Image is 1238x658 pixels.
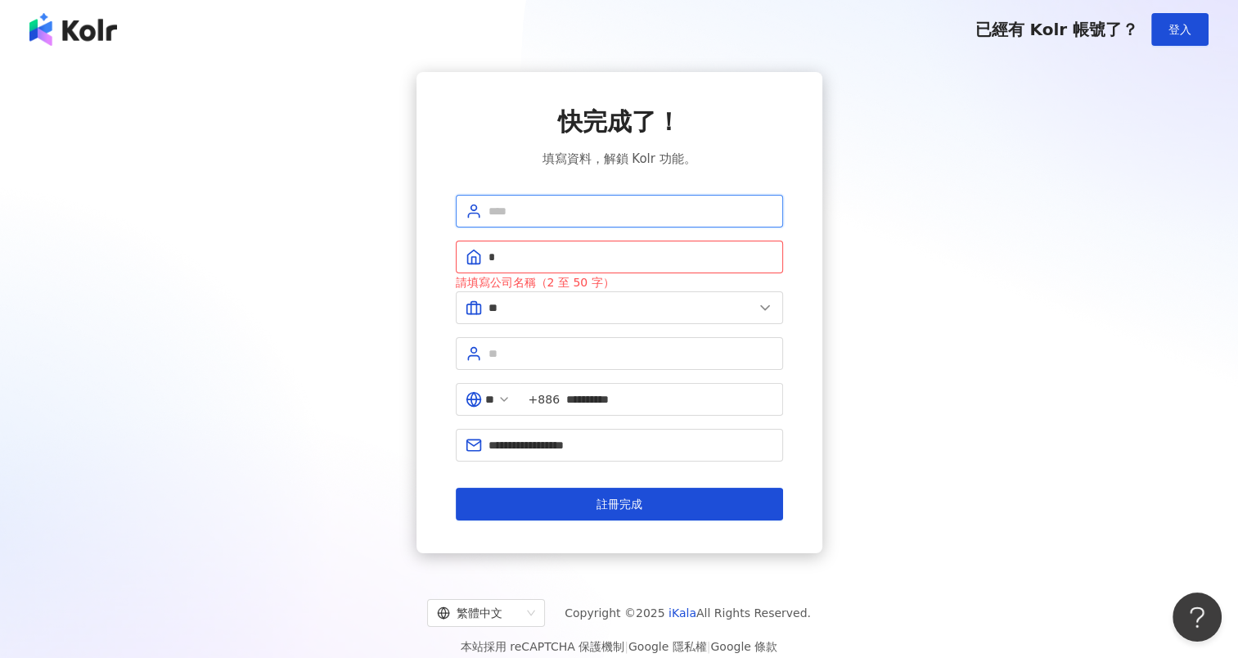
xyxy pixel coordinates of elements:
[1151,13,1209,46] button: 登入
[456,273,783,291] div: 請填寫公司名稱（2 至 50 字）
[669,606,696,620] a: iKala
[529,390,560,408] span: +886
[461,637,777,656] span: 本站採用 reCAPTCHA 保護機制
[596,498,642,511] span: 註冊完成
[456,488,783,521] button: 註冊完成
[1168,23,1191,36] span: 登入
[29,13,117,46] img: logo
[975,20,1138,39] span: 已經有 Kolr 帳號了？
[710,640,777,653] a: Google 條款
[707,640,711,653] span: |
[1173,593,1222,642] iframe: Help Scout Beacon - Open
[624,640,628,653] span: |
[437,600,520,626] div: 繁體中文
[558,105,681,139] span: 快完成了！
[542,149,696,169] span: 填寫資料，解鎖 Kolr 功能。
[628,640,707,653] a: Google 隱私權
[565,603,811,623] span: Copyright © 2025 All Rights Reserved.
